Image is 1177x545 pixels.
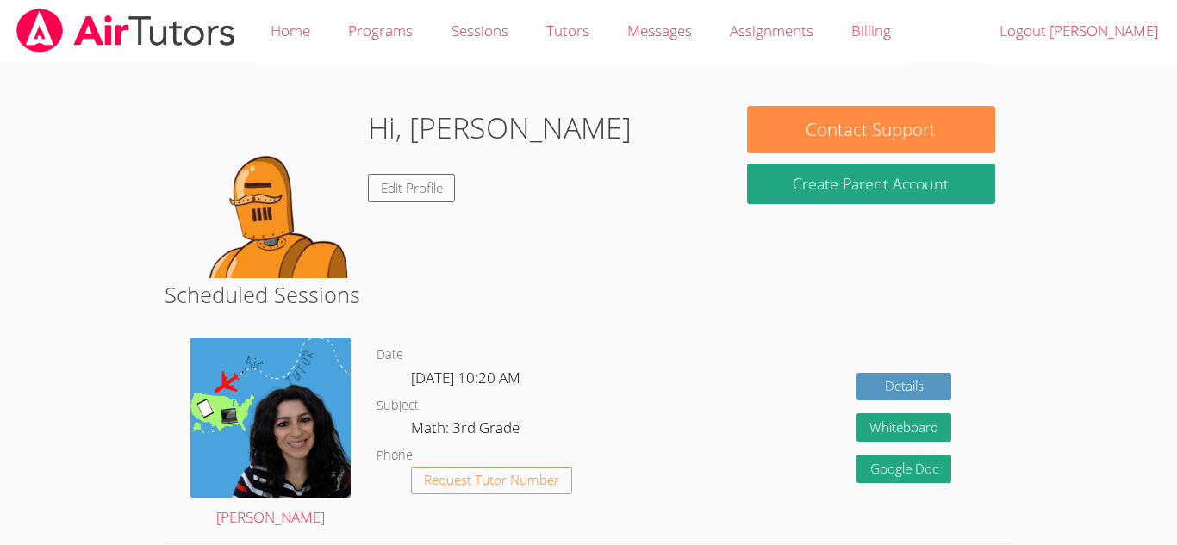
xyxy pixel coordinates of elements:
a: [PERSON_NAME] [190,338,351,530]
img: airtutors_banner-c4298cdbf04f3fff15de1276eac7730deb9818008684d7c2e4769d2f7ddbe033.png [15,9,237,53]
dt: Phone [377,445,413,467]
button: Create Parent Account [747,164,995,204]
span: Request Tutor Number [424,474,559,486]
button: Request Tutor Number [411,467,572,495]
span: Messages [627,21,692,40]
span: [DATE] 10:20 AM [411,368,520,387]
a: Edit Profile [368,174,456,202]
h2: Scheduled Sessions [165,278,1012,311]
a: Google Doc [856,455,951,483]
h1: Hi, [PERSON_NAME] [368,106,632,150]
button: Contact Support [747,106,995,153]
img: air%20tutor%20avatar.png [190,338,351,498]
dt: Date [377,344,403,366]
button: Whiteboard [856,413,951,442]
dd: Math: 3rd Grade [411,416,523,445]
dt: Subject [377,395,419,417]
img: default.png [182,106,354,278]
a: Details [856,373,951,401]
